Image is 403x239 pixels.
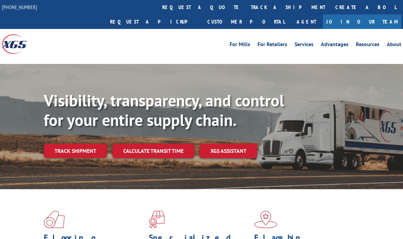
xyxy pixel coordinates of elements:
b: Visibility, transparency, and control for your entire supply chain. [44,90,284,130]
a: Advantages [321,42,348,49]
a: About [387,42,401,49]
a: Services [295,42,313,49]
a: Customer Portal [202,14,290,29]
a: Request a pickup [105,14,202,29]
a: Track shipment [44,144,107,158]
img: xgs-icon-flagship-distribution-model-red [254,211,277,228]
a: For Mills [230,42,250,49]
img: xgs-icon-total-supply-chain-intelligence-red [44,211,65,228]
a: Resources [356,42,379,49]
a: For Retailers [258,42,287,49]
img: xgs-icon-focused-on-flooring-red [149,211,165,228]
a: XGS ASSISTANT [200,144,257,158]
a: Agent [290,14,323,29]
a: Join Our Team [323,14,401,29]
a: Calculate transit time [112,144,194,158]
a: [PHONE_NUMBER] [2,4,37,10]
